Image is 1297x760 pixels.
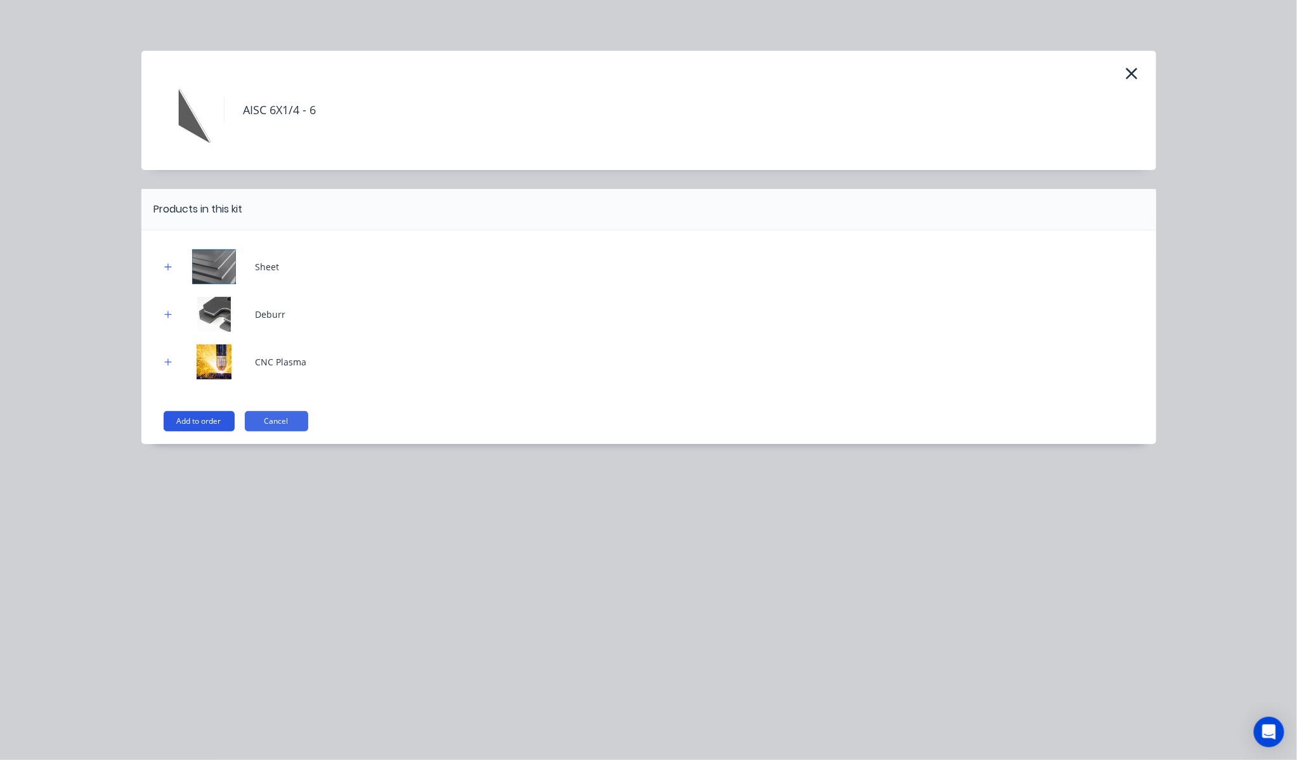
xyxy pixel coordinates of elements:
h4: AISC 6X1/4 - 6 [224,98,316,122]
img: Deburr [183,297,246,332]
div: CNC Plasma [256,355,307,369]
div: Deburr [256,308,286,321]
div: Products in this kit [154,202,243,217]
img: Sheet [183,249,246,284]
div: Open Intercom Messenger [1254,717,1284,747]
div: Sheet [256,260,280,273]
img: CNC Plasma [183,344,246,379]
button: Add to order [164,411,235,431]
button: Cancel [245,411,308,431]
